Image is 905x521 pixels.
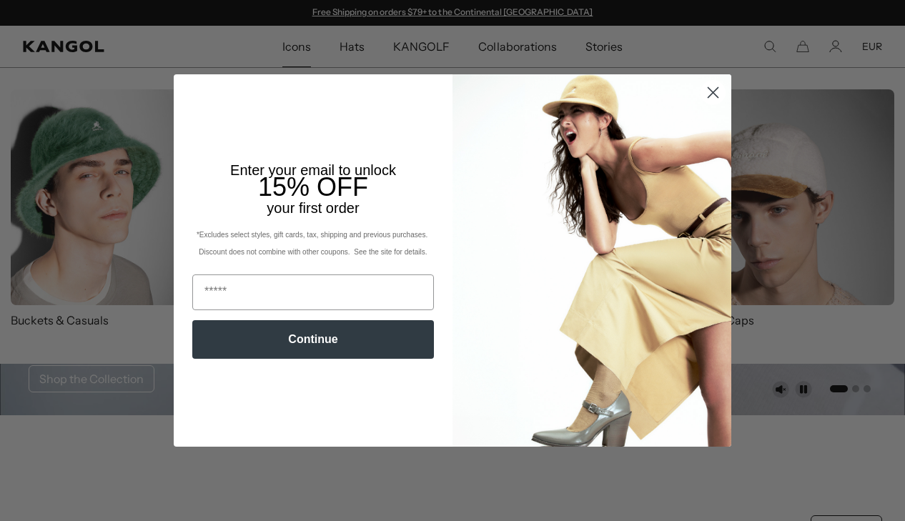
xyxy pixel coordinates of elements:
[192,274,434,310] input: Email
[267,200,359,216] span: your first order
[192,320,434,359] button: Continue
[452,74,731,446] img: 93be19ad-e773-4382-80b9-c9d740c9197f.jpeg
[258,172,368,202] span: 15% OFF
[197,231,430,256] span: *Excludes select styles, gift cards, tax, shipping and previous purchases. Discount does not comb...
[230,162,396,178] span: Enter your email to unlock
[701,80,726,105] button: Close dialog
